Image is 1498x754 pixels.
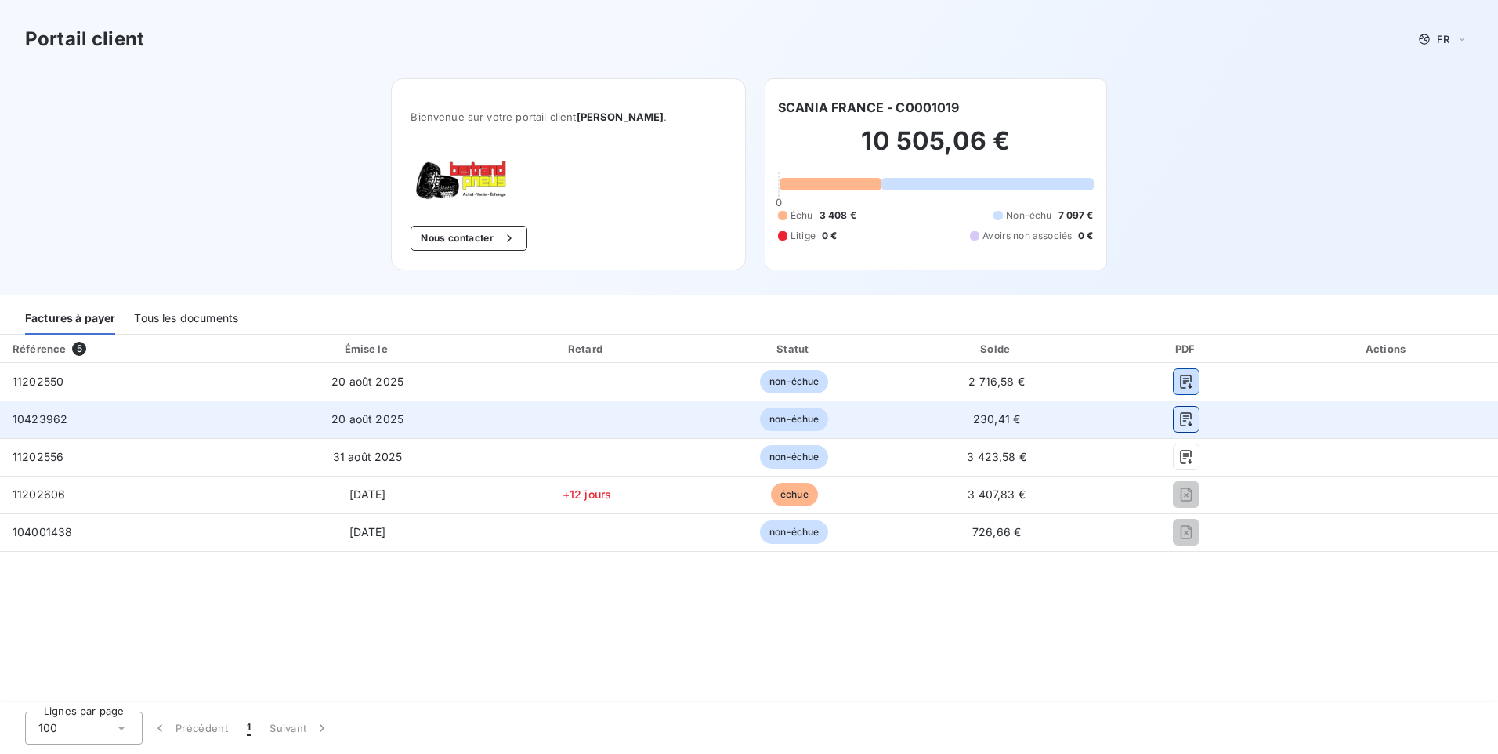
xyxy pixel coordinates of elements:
span: 11202550 [13,375,63,388]
div: Tous les documents [134,302,238,335]
div: Actions [1279,341,1495,357]
h3: Portail client [25,25,144,53]
span: 5 [72,342,86,356]
span: Bienvenue sur votre portail client . [411,111,726,123]
span: 3 407,83 € [968,488,1026,501]
span: 230,41 € [973,412,1020,426]
div: Statut [695,341,894,357]
span: 7 097 € [1058,208,1094,223]
span: 11202606 [13,488,65,501]
span: Échu [791,208,813,223]
span: 31 août 2025 [333,450,403,463]
span: [DATE] [349,488,386,501]
span: 100 [38,720,57,736]
h2: 10 505,06 € [778,125,1094,172]
span: [PERSON_NAME] [577,111,664,123]
span: FR [1437,33,1449,45]
span: 104001438 [13,525,72,538]
span: [DATE] [349,525,386,538]
span: 20 août 2025 [331,412,403,426]
span: 3 423,58 € [967,450,1026,463]
div: Factures à payer [25,302,115,335]
div: Émise le [256,341,479,357]
span: 1 [247,720,251,736]
span: 3 408 € [820,208,856,223]
span: Avoirs non associés [982,229,1072,243]
span: 0 € [1078,229,1093,243]
button: Précédent [143,712,237,745]
span: échue [771,483,818,506]
span: 20 août 2025 [331,375,403,388]
span: 10423962 [13,412,67,426]
div: Référence [13,343,66,355]
span: 0 [776,196,782,208]
span: non-échue [760,370,828,393]
div: Retard [485,341,689,357]
span: non-échue [760,445,828,469]
span: non-échue [760,520,828,544]
span: 2 716,58 € [968,375,1025,388]
span: Litige [791,229,816,243]
span: 726,66 € [972,525,1021,538]
span: +12 jours [563,488,611,501]
img: Company logo [411,161,511,201]
h6: SCANIA FRANCE - C0001019 [778,98,960,117]
button: Nous contacter [411,226,526,251]
div: PDF [1100,341,1273,357]
span: non-échue [760,408,828,431]
button: Suivant [260,712,339,745]
span: 0 € [822,229,837,243]
span: 11202556 [13,450,63,463]
span: Non-échu [1006,208,1051,223]
div: Solde [900,341,1094,357]
button: 1 [237,712,260,745]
